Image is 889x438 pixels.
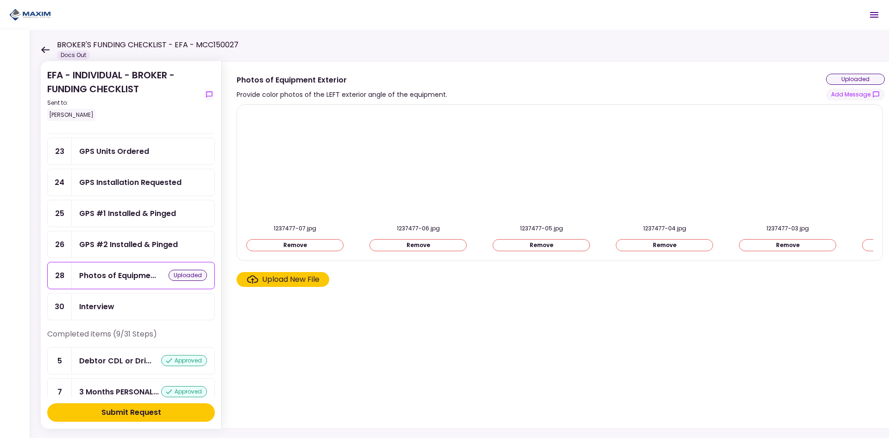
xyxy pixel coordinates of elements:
[204,89,215,100] button: show-messages
[79,146,149,157] div: GPS Units Ordered
[48,138,72,165] div: 23
[739,239,836,251] button: Remove
[48,200,72,227] div: 25
[262,274,319,285] div: Upload New File
[79,270,156,281] div: Photos of Equipment Exterior
[48,348,72,374] div: 5
[48,293,72,320] div: 30
[47,138,215,165] a: 23GPS Units Ordered
[79,301,114,312] div: Interview
[48,231,72,258] div: 26
[161,386,207,397] div: approved
[237,89,447,100] div: Provide color photos of the LEFT exterior angle of the equipment.
[493,224,590,233] div: 1237477-05.jpg
[237,272,329,287] span: Click here to upload the required document
[57,51,90,60] div: Docs Out
[47,293,215,320] a: 30Interview
[101,407,161,418] div: Submit Request
[79,208,176,219] div: GPS #1 Installed & Pinged
[369,224,467,233] div: 1237477-06.jpg
[47,99,200,107] div: Sent to:
[79,355,151,367] div: Debtor CDL or Driver License
[48,262,72,289] div: 28
[47,329,215,347] div: Completed items (9/31 Steps)
[47,169,215,196] a: 24GPS Installation Requested
[616,224,713,233] div: 1237477-04.jpg
[47,231,215,258] a: 26GPS #2 Installed & Pinged
[57,39,238,51] h1: BROKER'S FUNDING CHECKLIST - EFA - MCC150027
[739,224,836,233] div: 1237477-03.jpg
[47,378,215,406] a: 73 Months PERSONAL Bank Statementsapproved
[48,169,72,196] div: 24
[863,4,885,26] button: Open menu
[9,8,51,22] img: Partner icon
[47,403,215,422] button: Submit Request
[826,89,885,101] button: show-messages
[493,239,590,251] button: Remove
[79,239,178,250] div: GPS #2 Installed & Pinged
[369,239,467,251] button: Remove
[161,355,207,366] div: approved
[47,109,95,121] div: [PERSON_NAME]
[237,74,447,86] div: Photos of Equipment Exterior
[826,74,885,85] div: uploaded
[47,347,215,375] a: 5Debtor CDL or Driver Licenseapproved
[47,68,200,121] div: EFA - INDIVIDUAL - BROKER - FUNDING CHECKLIST
[48,379,72,405] div: 7
[79,386,159,398] div: 3 Months PERSONAL Bank Statements
[169,270,207,281] div: uploaded
[47,262,215,289] a: 28Photos of Equipment Exterioruploaded
[246,224,344,233] div: 1237477-07.jpg
[616,239,713,251] button: Remove
[79,177,182,188] div: GPS Installation Requested
[246,239,344,251] button: Remove
[47,200,215,227] a: 25GPS #1 Installed & Pinged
